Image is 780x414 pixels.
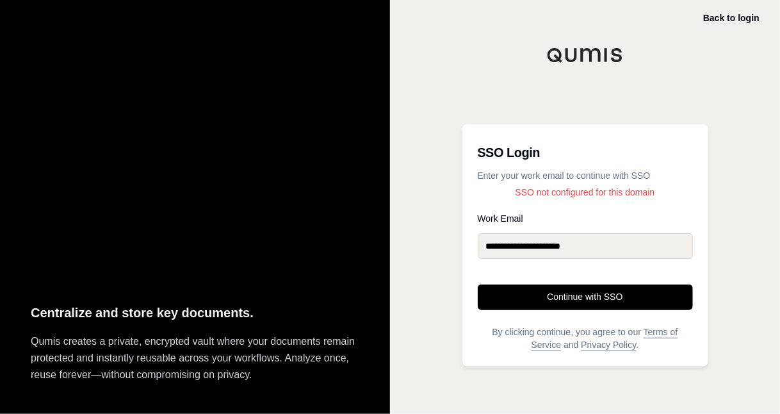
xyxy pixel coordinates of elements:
[703,13,760,23] a: Back to login
[581,340,636,350] a: Privacy Policy
[478,214,693,223] label: Work Email
[31,302,359,324] p: Centralize and store key documents.
[478,186,693,199] p: SSO not configured for this domain
[547,47,624,63] img: Qumis
[478,169,693,182] p: Enter your work email to continue with SSO
[31,333,359,383] p: Qumis creates a private, encrypted vault where your documents remain protected and instantly reus...
[478,285,693,310] button: Continue with SSO
[532,327,678,350] a: Terms of Service
[478,326,693,351] p: By clicking continue, you agree to our and .
[478,140,693,165] h3: SSO Login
